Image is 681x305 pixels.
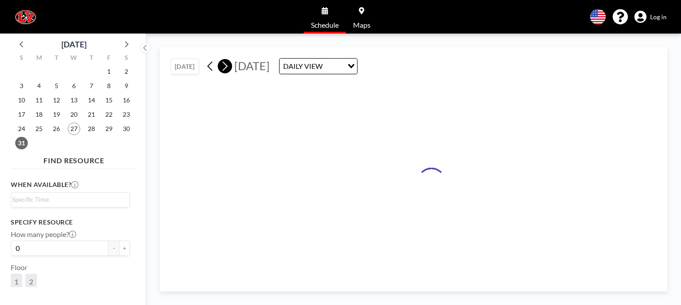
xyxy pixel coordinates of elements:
[50,123,63,135] span: Tuesday, August 26, 2025
[14,277,18,286] span: 1
[13,53,30,64] div: S
[68,80,80,92] span: Wednesday, August 6, 2025
[11,193,129,206] div: Search for option
[100,53,117,64] div: F
[15,108,28,121] span: Sunday, August 17, 2025
[11,263,27,272] label: Floor
[68,108,80,121] span: Wednesday, August 20, 2025
[50,94,63,106] span: Tuesday, August 12, 2025
[120,80,133,92] span: Saturday, August 9, 2025
[82,53,100,64] div: T
[120,65,133,78] span: Saturday, August 2, 2025
[103,108,115,121] span: Friday, August 22, 2025
[85,108,98,121] span: Thursday, August 21, 2025
[33,80,45,92] span: Monday, August 4, 2025
[61,38,86,51] div: [DATE]
[30,53,48,64] div: M
[311,21,339,29] span: Schedule
[103,80,115,92] span: Friday, August 8, 2025
[29,277,33,286] span: 2
[103,65,115,78] span: Friday, August 1, 2025
[85,94,98,106] span: Thursday, August 14, 2025
[103,123,115,135] span: Friday, August 29, 2025
[11,218,130,226] h3: Specify resource
[15,123,28,135] span: Sunday, August 24, 2025
[280,59,357,74] div: Search for option
[33,94,45,106] span: Monday, August 11, 2025
[14,8,37,26] img: organization-logo
[15,94,28,106] span: Sunday, August 10, 2025
[234,59,270,72] span: [DATE]
[50,108,63,121] span: Tuesday, August 19, 2025
[68,94,80,106] span: Wednesday, August 13, 2025
[108,241,119,256] button: -
[33,108,45,121] span: Monday, August 18, 2025
[85,80,98,92] span: Thursday, August 7, 2025
[353,21,371,29] span: Maps
[68,123,80,135] span: Wednesday, August 27, 2025
[15,80,28,92] span: Sunday, August 3, 2025
[48,53,65,64] div: T
[50,80,63,92] span: Tuesday, August 5, 2025
[117,53,135,64] div: S
[120,108,133,121] span: Saturday, August 23, 2025
[103,94,115,106] span: Friday, August 15, 2025
[11,230,76,239] label: How many people?
[325,60,342,72] input: Search for option
[120,123,133,135] span: Saturday, August 30, 2025
[171,59,199,74] button: [DATE]
[65,53,83,64] div: W
[120,94,133,106] span: Saturday, August 16, 2025
[85,123,98,135] span: Thursday, August 28, 2025
[281,60,324,72] span: DAILY VIEW
[15,137,28,149] span: Sunday, August 31, 2025
[119,241,130,256] button: +
[650,13,667,21] span: Log in
[33,123,45,135] span: Monday, August 25, 2025
[12,195,125,204] input: Search for option
[634,11,667,23] a: Log in
[11,152,137,165] h4: FIND RESOURCE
